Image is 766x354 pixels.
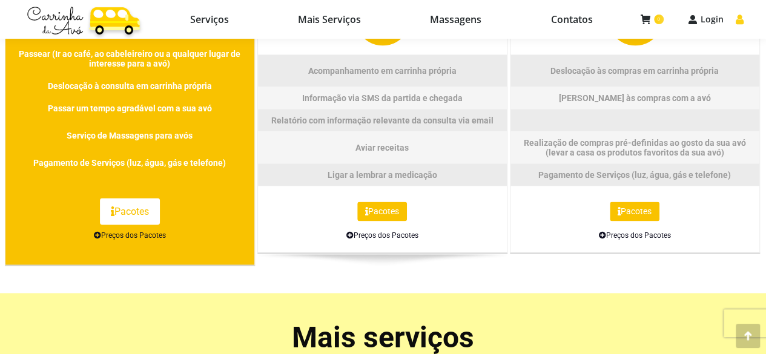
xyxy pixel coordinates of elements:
[346,231,418,240] a: Preços dos Pacotes
[8,103,251,113] div: Passar um tempo agradável com a sua avó
[100,198,160,225] a: Pacotes
[513,169,756,180] div: Pagamento de Serviços (luz, água, gás e telefone)
[654,15,664,24] span: 0
[159,11,260,28] a: Serviços
[519,11,624,28] a: Contatos
[261,137,504,157] div: Aviar receitas
[550,13,592,25] span: Contatos
[365,205,399,218] span: Pacotes
[190,13,229,25] span: Serviços
[641,14,664,25] a: 0
[266,11,392,28] a: Mais Serviços
[8,125,251,145] div: Serviço de Massagens para avós
[23,1,144,39] img: Carrinha da Avó
[513,61,756,80] div: Deslocação às compras em carrinha própria
[261,115,504,125] div: Relatório com informação relevante da consulta via email
[357,202,407,221] a: Pacotes
[8,80,251,91] div: Deslocação à consulta em carrinha própria
[261,61,504,80] div: Acompanhamento em carrinha própria
[599,231,671,240] a: Preços dos Pacotes
[618,205,652,218] span: Pacotes
[8,48,251,68] div: Passear (Ir ao café, ao cabeleireiro ou a qualquer lugar de interesse para a avó)
[513,93,756,103] div: [PERSON_NAME] às compras com a avó
[94,231,166,240] a: Preços dos Pacotes
[111,205,149,218] span: Pacotes
[398,11,513,28] a: Massagens
[430,13,481,25] span: Massagens
[8,157,251,168] div: Pagamento de Serviços (luz, água, gás e telefone)
[513,137,756,157] div: Realização de compras pré-definidas ao gosto da sua avó (levar a casa os produtos favoritos da su...
[298,13,361,25] span: Mais Serviços
[261,93,504,103] div: Informação via SMS da partida e chegada
[261,169,504,180] div: Ligar a lembrar a medicação
[688,14,724,25] a: Login
[610,202,659,221] a: Pacotes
